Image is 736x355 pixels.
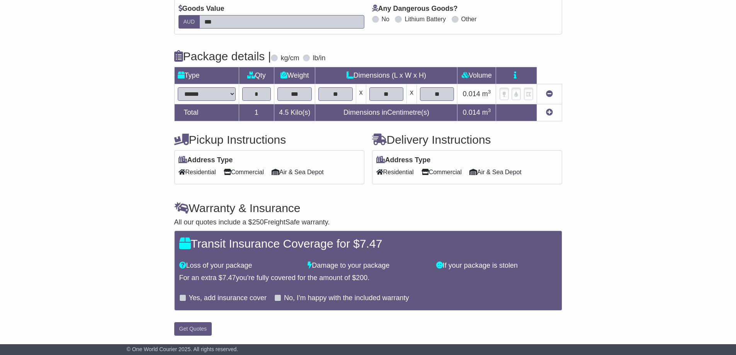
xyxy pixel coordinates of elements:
a: Add new item [546,109,553,116]
span: 7.47 [360,237,382,250]
a: Remove this item [546,90,553,98]
div: Loss of your package [175,262,304,270]
div: If your package is stolen [432,262,561,270]
td: Kilo(s) [274,104,315,121]
h4: Warranty & Insurance [174,202,562,214]
span: 0.014 [463,109,480,116]
h4: Transit Insurance Coverage for $ [179,237,557,250]
span: 0.014 [463,90,480,98]
td: x [356,84,366,104]
div: All our quotes include a $ FreightSafe warranty. [174,218,562,227]
label: kg/cm [280,54,299,63]
span: m [482,109,491,116]
span: Air & Sea Depot [272,166,324,178]
span: m [482,90,491,98]
span: © One World Courier 2025. All rights reserved. [127,346,238,352]
td: Type [174,67,239,84]
td: Dimensions (L x W x H) [315,67,457,84]
td: Total [174,104,239,121]
span: Air & Sea Depot [469,166,522,178]
label: lb/in [313,54,325,63]
td: x [407,84,417,104]
sup: 3 [488,89,491,95]
td: Dimensions in Centimetre(s) [315,104,457,121]
span: 200 [356,274,367,282]
span: 250 [252,218,264,226]
button: Get Quotes [174,322,212,336]
span: 7.47 [223,274,236,282]
h4: Package details | [174,50,271,63]
h4: Delivery Instructions [372,133,562,146]
div: Damage to your package [304,262,432,270]
td: Qty [239,67,274,84]
label: Goods Value [178,5,224,13]
div: For an extra $ you're fully covered for the amount of $ . [179,274,557,282]
label: No, I'm happy with the included warranty [284,294,409,302]
label: Address Type [178,156,233,165]
span: Commercial [422,166,462,178]
label: Yes, add insurance cover [189,294,267,302]
h4: Pickup Instructions [174,133,364,146]
label: Other [461,15,477,23]
label: Lithium Battery [405,15,446,23]
label: No [382,15,389,23]
td: Volume [457,67,496,84]
span: Residential [376,166,414,178]
label: AUD [178,15,200,29]
label: Address Type [376,156,431,165]
td: Weight [274,67,315,84]
span: 4.5 [279,109,289,116]
sup: 3 [488,107,491,113]
label: Any Dangerous Goods? [372,5,458,13]
span: Residential [178,166,216,178]
td: 1 [239,104,274,121]
span: Commercial [224,166,264,178]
